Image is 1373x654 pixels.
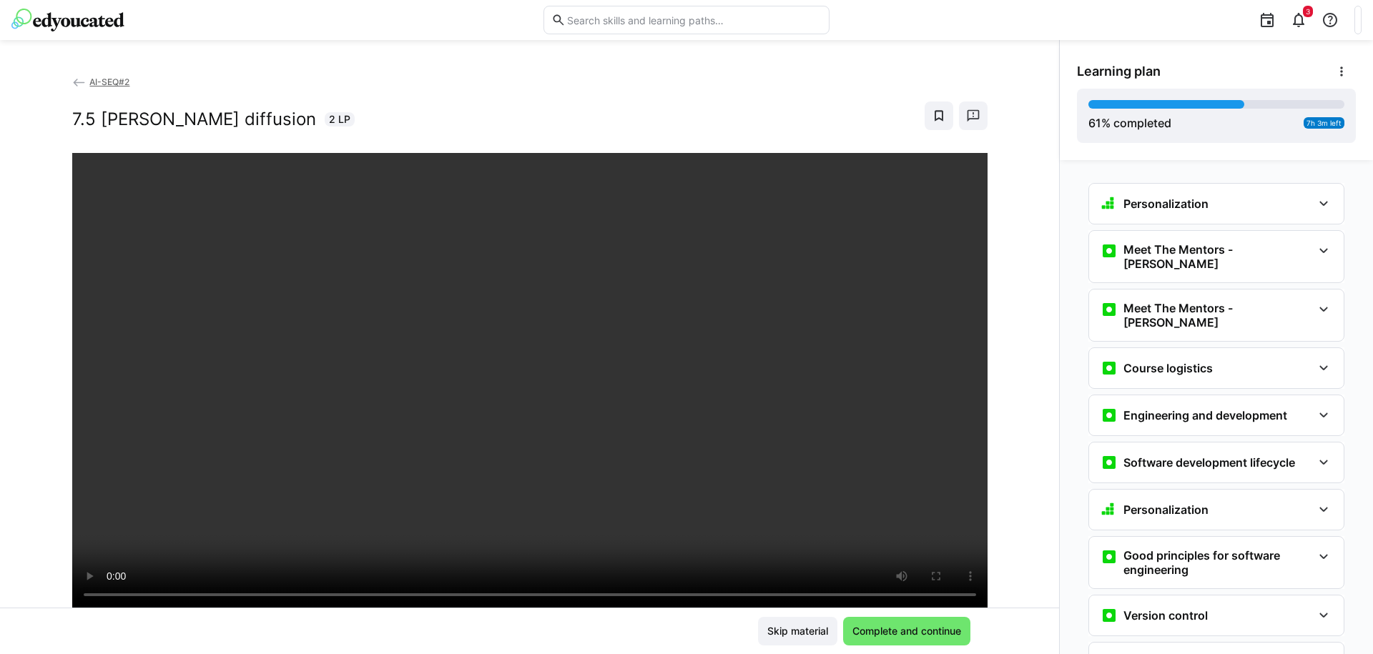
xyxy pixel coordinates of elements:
[1123,502,1209,517] h3: Personalization
[1123,548,1312,577] h3: Good principles for software engineering
[1123,608,1208,623] h3: Version control
[1123,408,1287,422] h3: Engineering and development
[1123,197,1209,211] h3: Personalization
[1088,114,1171,132] div: % completed
[843,617,970,645] button: Complete and continue
[1123,455,1295,470] h3: Software development lifecycle
[1306,119,1342,127] span: 7h 3m left
[72,109,316,130] h2: 7.5 [PERSON_NAME] diffusion
[850,624,963,638] span: Complete and continue
[566,14,822,26] input: Search skills and learning paths…
[765,624,830,638] span: Skip material
[1306,7,1310,16] span: 3
[1088,116,1101,130] span: 61
[72,76,130,87] a: AI-SEQ#2
[1123,242,1312,271] h3: Meet The Mentors - [PERSON_NAME]
[329,112,350,127] span: 2 LP
[1123,301,1312,330] h3: Meet The Mentors - [PERSON_NAME]
[1077,64,1161,79] span: Learning plan
[1123,361,1213,375] h3: Course logistics
[89,76,129,87] span: AI-SEQ#2
[758,617,837,645] button: Skip material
